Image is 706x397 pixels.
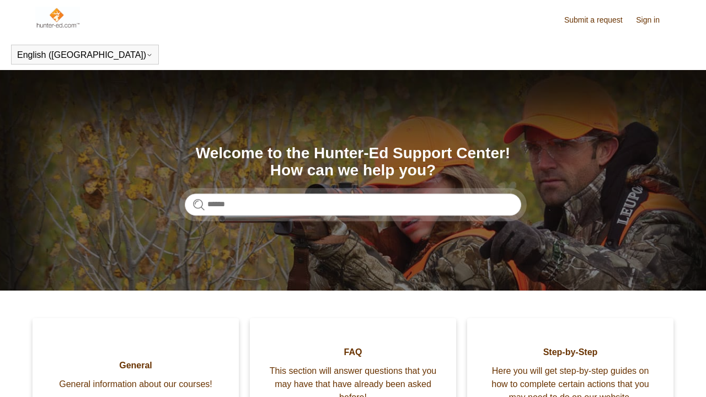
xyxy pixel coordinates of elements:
button: English ([GEOGRAPHIC_DATA]) [17,50,153,60]
span: FAQ [266,346,440,359]
a: Submit a request [564,14,634,26]
input: Search [185,194,521,216]
span: General information about our courses! [49,378,222,391]
a: Sign in [636,14,671,26]
h1: Welcome to the Hunter-Ed Support Center! How can we help you? [185,145,521,179]
img: Hunter-Ed Help Center home page [35,7,80,29]
span: Step-by-Step [484,346,657,359]
span: General [49,359,222,372]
